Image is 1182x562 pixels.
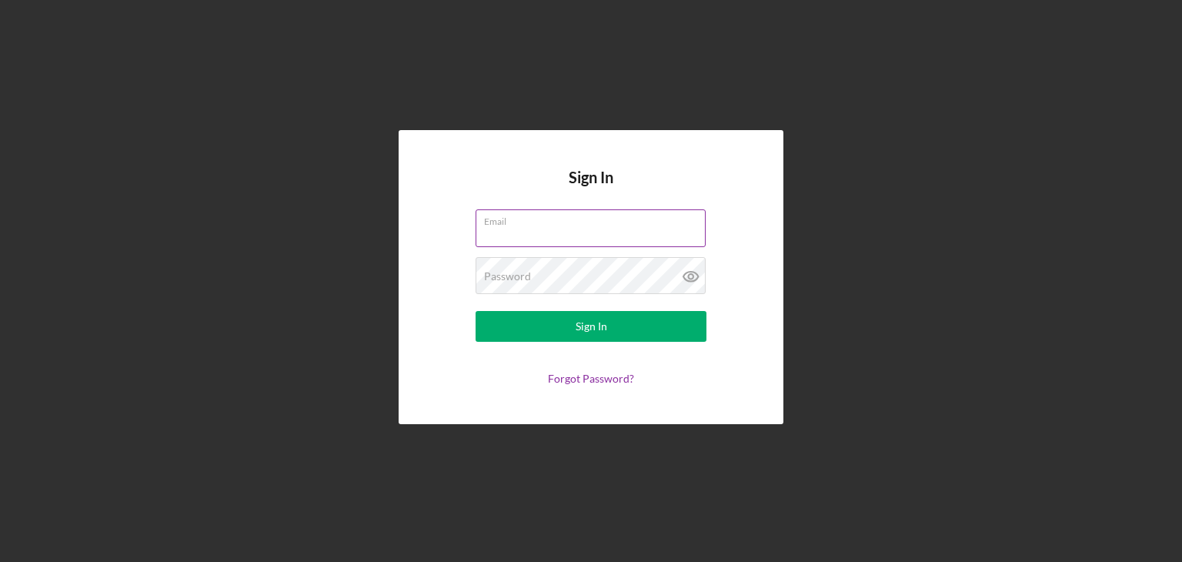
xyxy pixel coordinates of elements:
[548,372,634,385] a: Forgot Password?
[576,311,607,342] div: Sign In
[484,210,706,227] label: Email
[484,270,531,283] label: Password
[476,311,706,342] button: Sign In
[569,169,613,209] h4: Sign In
